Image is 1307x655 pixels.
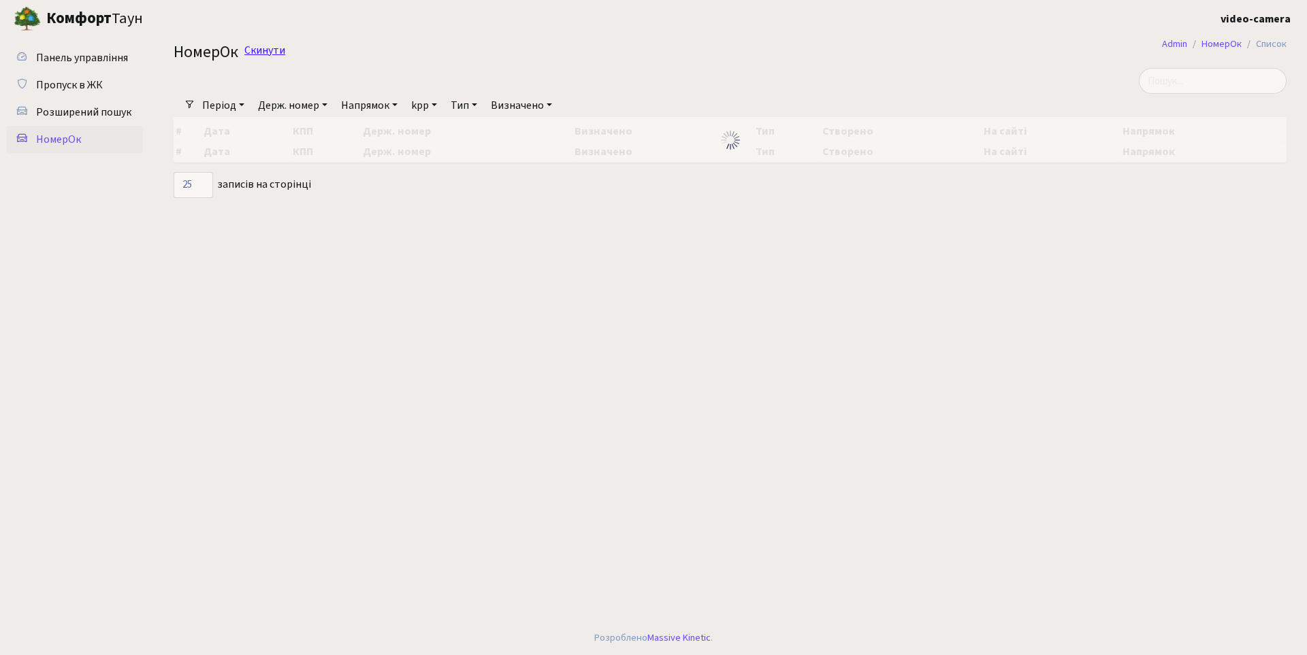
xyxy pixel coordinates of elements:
a: Пропуск в ЖК [7,71,143,99]
b: video-camera [1221,12,1291,27]
img: Обробка... [720,129,741,151]
a: Напрямок [336,94,403,117]
a: Визначено [485,94,558,117]
button: Переключити навігацію [170,7,204,30]
input: Пошук... [1139,68,1287,94]
span: НомерОк [174,40,238,64]
a: НомерОк [7,126,143,153]
img: logo.png [14,5,41,33]
a: Скинути [244,44,285,57]
a: kpp [406,94,442,117]
div: Розроблено . [594,631,713,645]
select: записів на сторінці [174,172,213,198]
a: Massive Kinetic [647,631,711,645]
nav: breadcrumb [1142,30,1307,58]
a: НомерОк [1201,37,1242,51]
span: Таун [46,7,143,31]
span: НомерОк [36,132,81,147]
a: video-camera [1221,11,1291,27]
a: Період [197,94,250,117]
a: Admin [1162,37,1187,51]
span: Розширений пошук [36,105,131,120]
span: Пропуск в ЖК [36,78,103,93]
a: Тип [445,94,483,117]
a: Держ. номер [253,94,333,117]
label: записів на сторінці [174,172,311,198]
li: Список [1242,37,1287,52]
a: Розширений пошук [7,99,143,126]
b: Комфорт [46,7,112,29]
span: Панель управління [36,50,128,65]
a: Панель управління [7,44,143,71]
